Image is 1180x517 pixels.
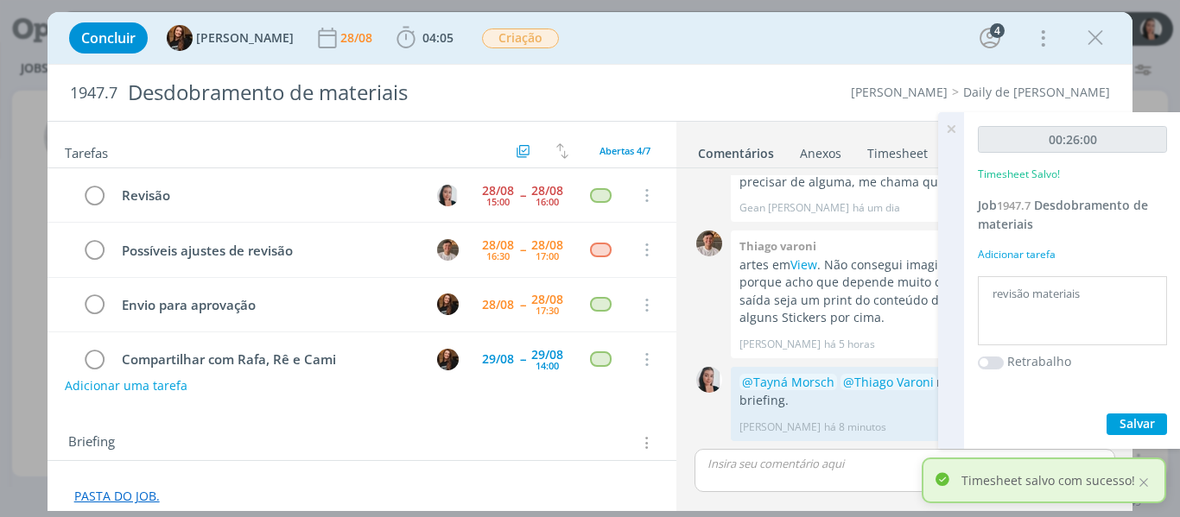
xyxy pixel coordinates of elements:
img: T [437,293,459,315]
span: há 8 minutos [824,419,886,435]
span: Abertas 4/7 [600,144,650,157]
div: 28/08 [340,32,376,44]
div: 29/08 [531,349,563,361]
span: -- [520,243,525,255]
div: Compartilhar com Rafa, Rê e Cami [115,349,422,370]
span: Salvar [1120,415,1155,432]
div: 28/08 [531,239,563,251]
button: Criação [481,28,560,49]
span: -- [520,189,525,201]
div: Revisão [115,185,422,206]
button: 4 [976,24,1004,52]
img: T [167,25,193,51]
div: 14:00 [536,361,559,370]
span: Concluir [81,31,136,45]
div: 17:00 [536,251,559,261]
span: Desdobramento de materiais [978,197,1148,232]
button: Adicionar uma tarefa [64,370,188,401]
img: T [696,230,722,256]
span: Tarefas [65,141,108,161]
a: Daily de [PERSON_NAME] [963,84,1110,100]
span: 1947.7 [70,84,117,103]
a: Timesheet [866,137,929,162]
img: C [437,185,459,206]
div: Envio para aprovação [115,294,422,316]
span: [PERSON_NAME] [196,32,294,44]
p: Gean [PERSON_NAME] [739,200,849,216]
label: Retrabalho [1007,352,1071,370]
b: Thiago varoni [739,238,816,254]
span: 1947.7 [997,198,1031,213]
a: Comentários [697,137,775,162]
a: [PERSON_NAME] [851,84,948,100]
div: Desdobramento de materiais [121,72,669,114]
div: 28/08 [482,299,514,311]
span: @Thiago Varoni [843,374,934,390]
div: 17:30 [536,306,559,315]
span: Criação [482,28,559,48]
span: -- [520,353,525,365]
button: Concluir [69,22,148,54]
button: C [435,182,460,208]
a: View [790,256,817,273]
div: 29/08 [482,353,514,365]
p: Timesheet Salvo! [978,167,1060,182]
button: Salvar [1107,413,1167,435]
p: revisão feita, ajustes no briefing. [739,374,1104,409]
img: C [696,367,722,393]
div: 28/08 [531,185,563,197]
div: 16:00 [536,197,559,206]
span: há 5 horas [824,337,875,352]
div: 28/08 [531,293,563,306]
div: 16:30 [486,251,510,261]
span: @Tayná Morsch [742,374,834,390]
a: Job1947.7Desdobramento de materiais [978,197,1148,232]
div: 28/08 [482,185,514,197]
img: T [437,349,459,370]
button: 04:05 [392,24,458,52]
span: Briefing [68,432,115,454]
div: 4 [990,23,1005,38]
div: Adicionar tarefa [978,247,1167,262]
p: [PERSON_NAME] [739,419,821,435]
img: arrow-down-up.svg [556,143,568,159]
button: T [435,346,460,372]
a: PASTA DO JOB. [74,488,160,504]
p: Timesheet salvo com sucesso! [961,471,1135,489]
div: 28/08 [482,239,514,251]
span: -- [520,299,525,311]
img: T [437,239,459,261]
button: T[PERSON_NAME] [167,25,294,51]
button: T [435,236,460,262]
div: Anexos [800,145,841,162]
button: T [435,292,460,318]
span: há um dia [853,200,900,216]
div: dialog [48,12,1133,511]
div: Possíveis ajustes de revisão [115,240,422,262]
p: artes em . Não consegui imaginar nenhuma capa de Reels porque acho que depende muito do conteúdo.... [739,256,1104,327]
span: 04:05 [422,29,454,46]
p: [PERSON_NAME] [739,337,821,352]
div: 15:00 [486,197,510,206]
